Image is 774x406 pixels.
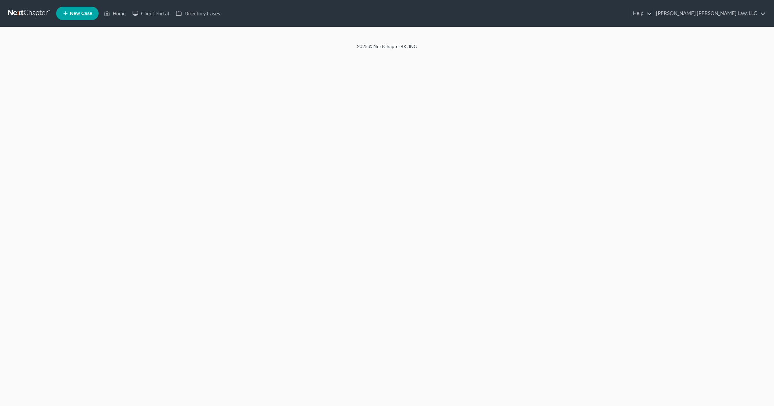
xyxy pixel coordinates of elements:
[56,7,99,20] new-legal-case-button: New Case
[129,7,172,19] a: Client Portal
[172,7,224,19] a: Directory Cases
[197,43,577,55] div: 2025 © NextChapterBK, INC
[630,7,652,19] a: Help
[653,7,766,19] a: [PERSON_NAME] [PERSON_NAME] Law, LLC
[101,7,129,19] a: Home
